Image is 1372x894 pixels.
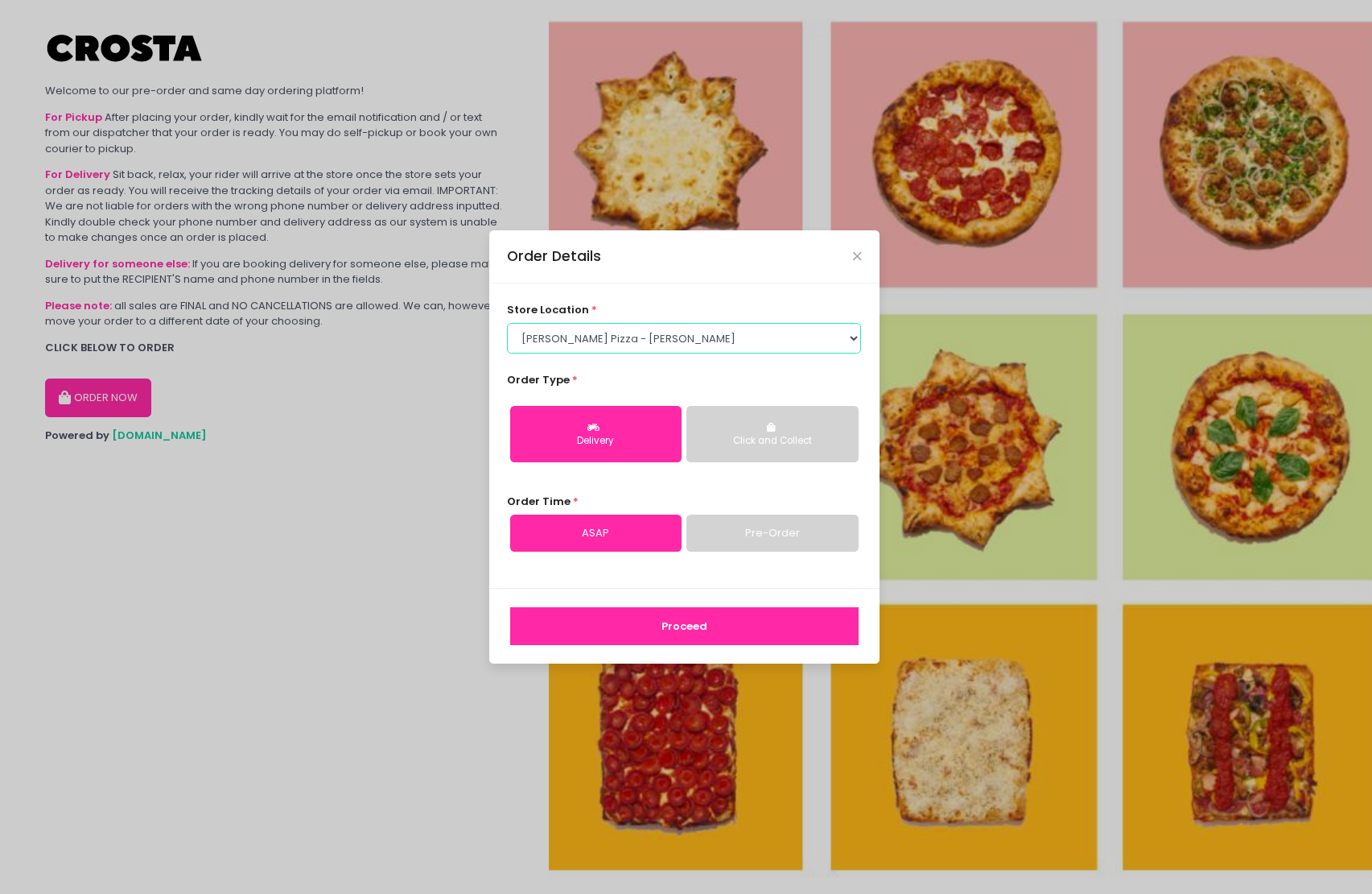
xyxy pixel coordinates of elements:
button: Delivery [510,406,682,462]
a: Pre-Order [686,515,858,552]
div: Click and Collect [698,434,847,449]
span: Order Type [507,372,570,387]
span: Order Time [507,494,571,509]
button: Click and Collect [686,406,858,462]
a: ASAP [510,515,682,552]
button: Close [853,252,861,260]
span: store location [507,302,589,317]
div: Delivery [521,434,670,449]
button: Proceed [510,607,859,646]
div: Order Details [507,246,601,267]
